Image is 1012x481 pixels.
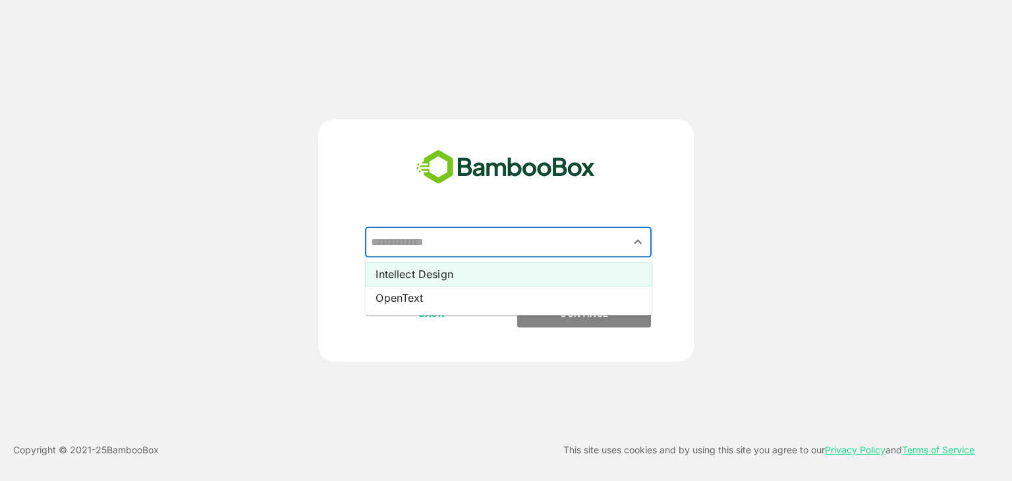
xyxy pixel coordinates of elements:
a: Terms of Service [902,444,974,455]
li: OpenText [365,286,652,310]
button: Close [629,233,647,251]
a: Privacy Policy [825,444,885,455]
li: Intellect Design [365,262,652,286]
p: Copyright © 2021- 25 BambooBox [13,442,159,458]
img: bamboobox [409,146,602,189]
p: This site uses cookies and by using this site you agree to our and [563,442,974,458]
